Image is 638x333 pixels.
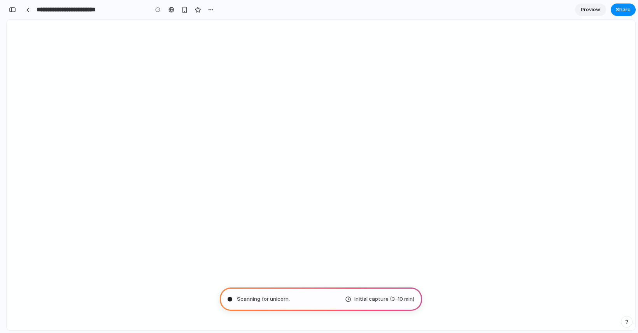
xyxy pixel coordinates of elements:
span: Preview [581,6,600,14]
a: Preview [575,4,606,16]
span: Initial capture (3–10 min) [354,295,414,303]
button: Share [611,4,636,16]
span: Share [616,6,631,14]
span: Scanning for unicorn . [237,295,290,303]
